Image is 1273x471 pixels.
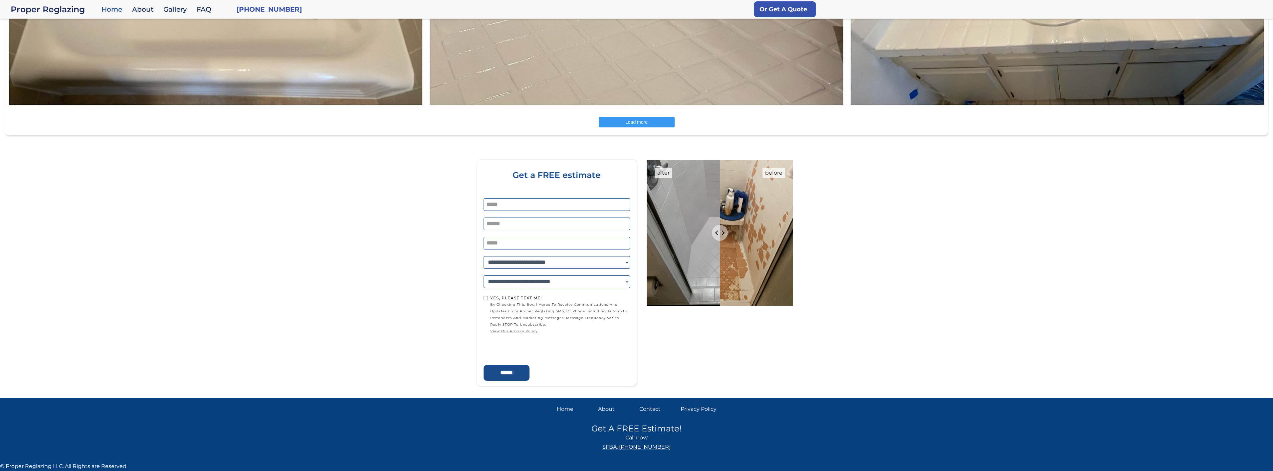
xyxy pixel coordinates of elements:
a: FAQ [193,2,218,17]
form: Home page form [480,170,633,381]
a: Privacy Policy [681,404,717,414]
a: Contact [639,404,675,414]
div: Proper Reglazing [11,5,98,14]
a: Gallery [160,2,193,17]
a: About [598,404,634,414]
a: About [129,2,160,17]
a: Or Get A Quote [754,1,816,17]
span: Load more [625,119,648,125]
a: Home [98,2,129,17]
div: Get a FREE estimate [484,170,630,198]
a: home [11,5,98,14]
a: view our privacy policy. [490,328,630,335]
div: Yes, Please text me! [490,295,630,301]
input: Yes, Please text me!by checking this box, I agree to receive communications and updates from Prop... [484,296,488,300]
a: Home [557,404,593,414]
a: [PHONE_NUMBER] [237,5,302,14]
span: by checking this box, I agree to receive communications and updates from Proper Reglazing SMS, or... [490,301,630,335]
iframe: reCAPTCHA [484,336,585,362]
button: Load more posts [599,117,675,127]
